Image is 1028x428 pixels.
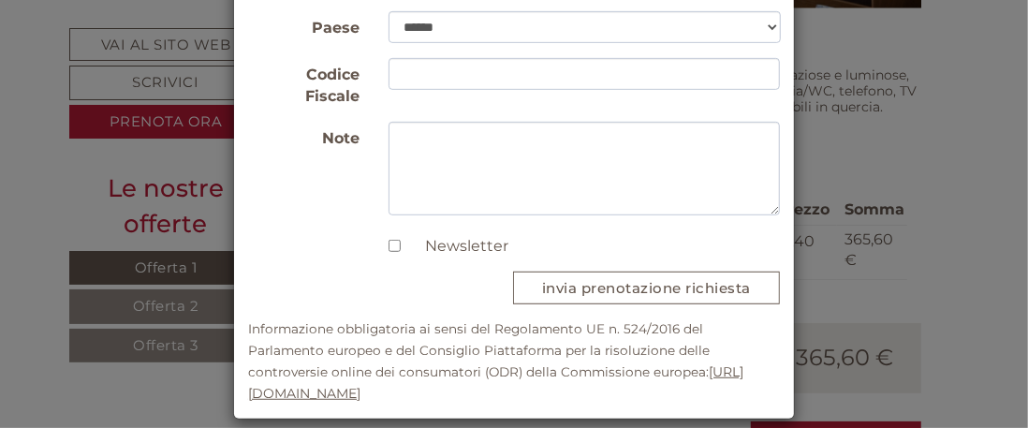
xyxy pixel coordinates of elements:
[248,363,743,402] a: [URL][DOMAIN_NAME]
[234,58,374,108] label: Codice Fiscale
[407,236,509,258] label: Newsletter
[28,91,314,104] small: 13:45
[248,321,743,401] small: Informazione obbligatoria ai sensi del Regolamento UE n. 524/2016 del Parlamento europeo e del Co...
[234,11,374,39] label: Paese
[28,54,314,69] div: [GEOGRAPHIC_DATA]
[513,272,780,304] button: invia prenotazione richiesta
[234,122,374,150] label: Note
[263,14,335,46] div: [DATE]
[14,51,323,108] div: Buon giorno, come possiamo aiutarla?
